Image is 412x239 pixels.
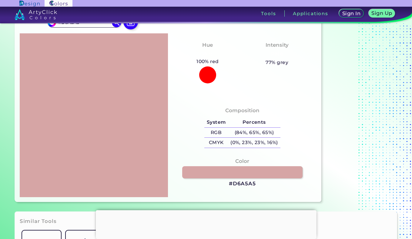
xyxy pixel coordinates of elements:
h3: Pale [268,50,286,58]
iframe: Advertisement [96,210,317,237]
img: ArtyClick Design logo [19,1,40,6]
h5: Sign In [342,11,361,16]
h5: 100% red [194,58,221,66]
h3: #D6A5A5 [229,180,256,187]
h4: Intensity [266,41,289,49]
h5: (0%, 23%, 23%, 16%) [228,138,280,148]
h5: System [204,117,228,127]
h5: 77% grey [266,59,288,66]
h4: Color [235,157,249,166]
h3: Applications [293,11,328,16]
h5: CMYK [204,138,228,148]
h5: (84%, 65%, 65%) [228,128,280,138]
img: logo_artyclick_colors_white.svg [15,9,57,20]
h5: Sign Up [371,11,393,16]
h5: RGB [204,128,228,138]
h4: Hue [202,41,213,49]
h4: Composition [225,106,260,115]
a: Sign In [339,9,364,18]
h3: Similar Tools [20,218,57,225]
a: Sign Up [368,9,396,18]
h5: Percents [228,117,280,127]
h3: Red [199,50,216,58]
h3: Tools [261,11,276,16]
